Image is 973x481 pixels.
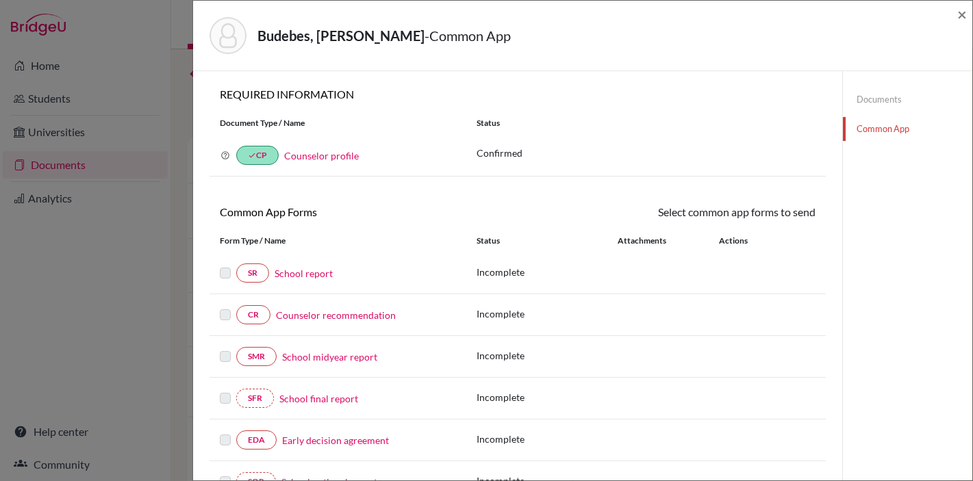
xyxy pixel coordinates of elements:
[276,308,396,322] a: Counselor recommendation
[282,433,389,447] a: Early decision agreement
[477,348,618,363] p: Incomplete
[466,117,826,129] div: Status
[477,265,618,279] p: Incomplete
[425,27,511,44] span: - Common App
[236,305,270,324] a: CR
[284,150,359,161] a: Counselor profile
[477,390,618,404] p: Incomplete
[236,263,269,283] a: SR
[843,117,972,141] a: Common App
[279,391,358,406] a: School final report
[477,235,618,247] div: Status
[477,432,618,446] p: Incomplete
[518,204,826,220] div: Select common app forms to send
[248,151,256,159] i: done
[236,347,277,366] a: SMR
[275,266,333,281] a: School report
[236,389,274,408] a: SFR
[236,146,279,165] a: doneCP
[957,6,967,23] button: Close
[236,430,277,450] a: EDA
[703,235,787,247] div: Actions
[282,350,377,364] a: School midyear report
[957,4,967,24] span: ×
[210,205,518,218] h6: Common App Forms
[210,88,826,101] h6: REQUIRED INFORMATION
[618,235,703,247] div: Attachments
[477,307,618,321] p: Incomplete
[843,88,972,112] a: Documents
[477,146,816,160] p: Confirmed
[210,117,466,129] div: Document Type / Name
[210,235,466,247] div: Form Type / Name
[257,27,425,44] strong: Budebes, [PERSON_NAME]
